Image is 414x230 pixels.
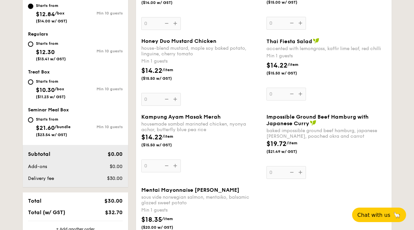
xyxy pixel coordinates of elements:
span: /item [288,62,298,67]
div: Min 1 guests [141,207,261,214]
span: Impossible Ground Beef Hamburg with Japanese Curry [266,114,369,127]
div: Min 1 guests [141,58,261,65]
span: $30.00 [104,198,123,204]
span: Chat with us [357,212,390,218]
div: housemade sambal marinated chicken, nyonya achar, butterfly blue pea rice [141,121,261,132]
span: ($15.50 w/ GST) [141,76,186,81]
span: /item [287,141,297,145]
span: Thai Fiesta Salad [266,38,312,44]
span: $0.00 [110,164,123,169]
div: Min 10 guests [75,125,123,129]
span: $14.22 [141,133,162,141]
div: Starts from [36,3,67,8]
div: Starts from [36,117,70,122]
span: Total (w/ GST) [28,209,65,216]
span: Honey Duo Mustard Chicken [141,38,216,44]
span: $30.00 [107,176,123,181]
span: $21.60 [36,124,55,131]
span: Add-ons [28,164,47,169]
input: Starts from$12.84/box($14.00 w/ GST)Min 10 guests [28,4,33,9]
span: /box [55,87,64,91]
span: 🦙 [393,211,401,219]
span: Delivery fee [28,176,54,181]
span: Total [28,198,41,204]
span: $12.84 [36,11,55,18]
span: /item [162,216,173,221]
input: Starts from$10.30/box($11.23 w/ GST)Min 10 guests [28,79,33,85]
span: /item [162,134,173,139]
span: ($11.23 w/ GST) [36,95,66,99]
span: $32.70 [105,209,123,216]
input: Starts from$12.30($13.41 w/ GST)Min 10 guests [28,42,33,47]
span: ($14.00 w/ GST) [36,19,67,23]
span: ($13.41 w/ GST) [36,57,66,61]
div: sous vide norwegian salmon, mentaiko, balsamic glazed sweet potato [141,194,261,206]
span: $19.72 [266,140,287,148]
div: Starts from [36,79,66,84]
span: $18.35 [141,216,162,224]
span: ($21.49 w/ GST) [266,149,311,154]
span: ($15.50 w/ GST) [141,142,186,148]
div: Min 1 guests [266,53,386,59]
div: house-blend mustard, maple soy baked potato, linguine, cherry tomato [141,45,261,57]
span: /box [55,11,65,15]
span: /bundle [55,125,70,129]
div: baked impossible ground beef hamburg, japanese [PERSON_NAME], poached okra and carrot [266,128,386,139]
span: $14.22 [141,67,162,75]
div: Min 10 guests [75,87,123,91]
span: ($20.00 w/ GST) [141,225,186,230]
div: accented with lemongrass, kaffir lime leaf, red chilli [266,46,386,51]
span: Kampung Ayam Masak Merah [141,114,221,120]
span: Subtotal [28,151,50,157]
span: ($15.50 w/ GST) [266,71,311,76]
span: $12.30 [36,48,55,56]
span: Seminar Meal Box [28,107,69,113]
span: ($23.54 w/ GST) [36,132,67,137]
img: icon-vegan.f8ff3823.svg [310,120,317,126]
span: $14.22 [266,62,288,70]
input: Starts from$21.60/bundle($23.54 w/ GST)Min 10 guests [28,117,33,123]
span: Treat Box [28,69,50,75]
span: Mentai Mayonnaise [PERSON_NAME] [141,187,239,193]
button: Chat with us🦙 [352,208,406,222]
div: Starts from [36,41,66,46]
span: $0.00 [108,151,123,157]
span: $10.30 [36,86,55,94]
span: /item [162,68,173,72]
span: Regulars [28,31,48,37]
div: Min 10 guests [75,49,123,53]
img: icon-vegan.f8ff3823.svg [313,38,319,44]
div: Min 10 guests [75,11,123,15]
